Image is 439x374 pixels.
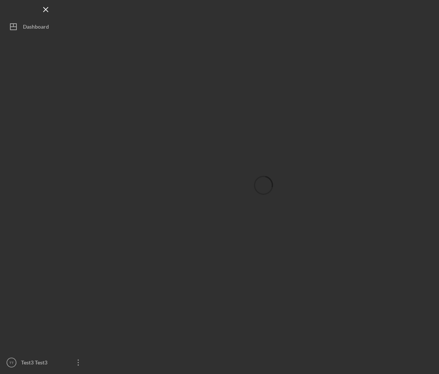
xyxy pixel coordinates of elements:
button: TTTest3 Test3 [4,355,88,370]
div: Dashboard [23,19,49,36]
div: Test3 Test3 [19,355,69,372]
text: TT [9,361,14,365]
button: Dashboard [4,19,88,34]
